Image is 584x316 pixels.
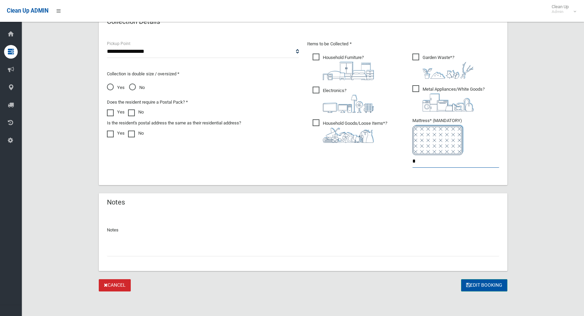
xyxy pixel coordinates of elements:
[107,119,241,127] label: Is the resident's postal address the same as their residential address?
[313,54,374,80] span: Household Furniture
[323,62,374,80] img: aa9efdbe659d29b613fca23ba79d85cb.png
[307,40,499,48] p: Items to be Collected *
[423,93,474,111] img: 36c1b0289cb1767239cdd3de9e694f19.png
[423,87,485,111] i: ?
[107,226,499,234] p: Notes
[412,54,474,79] span: Garden Waste*
[412,125,463,155] img: e7408bece873d2c1783593a074e5cb2f.png
[423,62,474,79] img: 4fd8a5c772b2c999c83690221e5242e0.png
[423,55,474,79] i: ?
[412,85,485,111] span: Metal Appliances/White Goods
[548,4,575,14] span: Clean Up
[128,108,144,116] label: No
[107,129,125,137] label: Yes
[107,84,125,92] span: Yes
[129,84,145,92] span: No
[99,196,133,209] header: Notes
[128,129,144,137] label: No
[107,108,125,116] label: Yes
[552,9,569,14] small: Admin
[461,279,507,292] button: Edit Booking
[412,118,499,155] span: Mattress* (MANDATORY)
[323,55,374,80] i: ?
[313,119,387,143] span: Household Goods/Loose Items*
[323,88,374,113] i: ?
[313,87,374,113] span: Electronics
[107,70,299,78] p: Collection is double size / oversized *
[99,279,131,292] a: Cancel
[7,7,48,14] span: Clean Up ADMIN
[107,98,188,106] label: Does the resident require a Postal Pack? *
[323,95,374,113] img: 394712a680b73dbc3d2a6a3a7ffe5a07.png
[323,121,387,143] i: ?
[323,127,374,143] img: b13cc3517677393f34c0a387616ef184.png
